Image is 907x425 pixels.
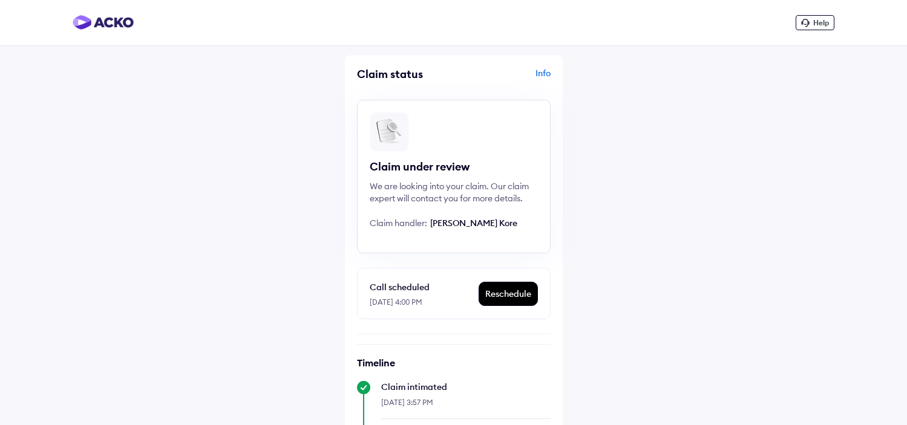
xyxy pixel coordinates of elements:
[457,67,551,90] div: Info
[813,18,829,27] span: Help
[479,282,537,305] div: Reschedule
[73,15,134,30] img: horizontal-gradient.png
[381,381,551,393] div: Claim intimated
[370,180,538,204] div: We are looking into your claim. Our claim expert will contact you for more details.
[357,357,551,369] h6: Timeline
[370,218,427,229] span: Claim handler:
[381,393,551,419] div: [DATE] 3:57 PM
[357,67,451,81] div: Claim status
[430,218,517,229] span: [PERSON_NAME] Kore
[370,294,478,307] div: [DATE] 4:00 PM
[370,280,478,294] div: Call scheduled
[370,160,538,174] div: Claim under review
